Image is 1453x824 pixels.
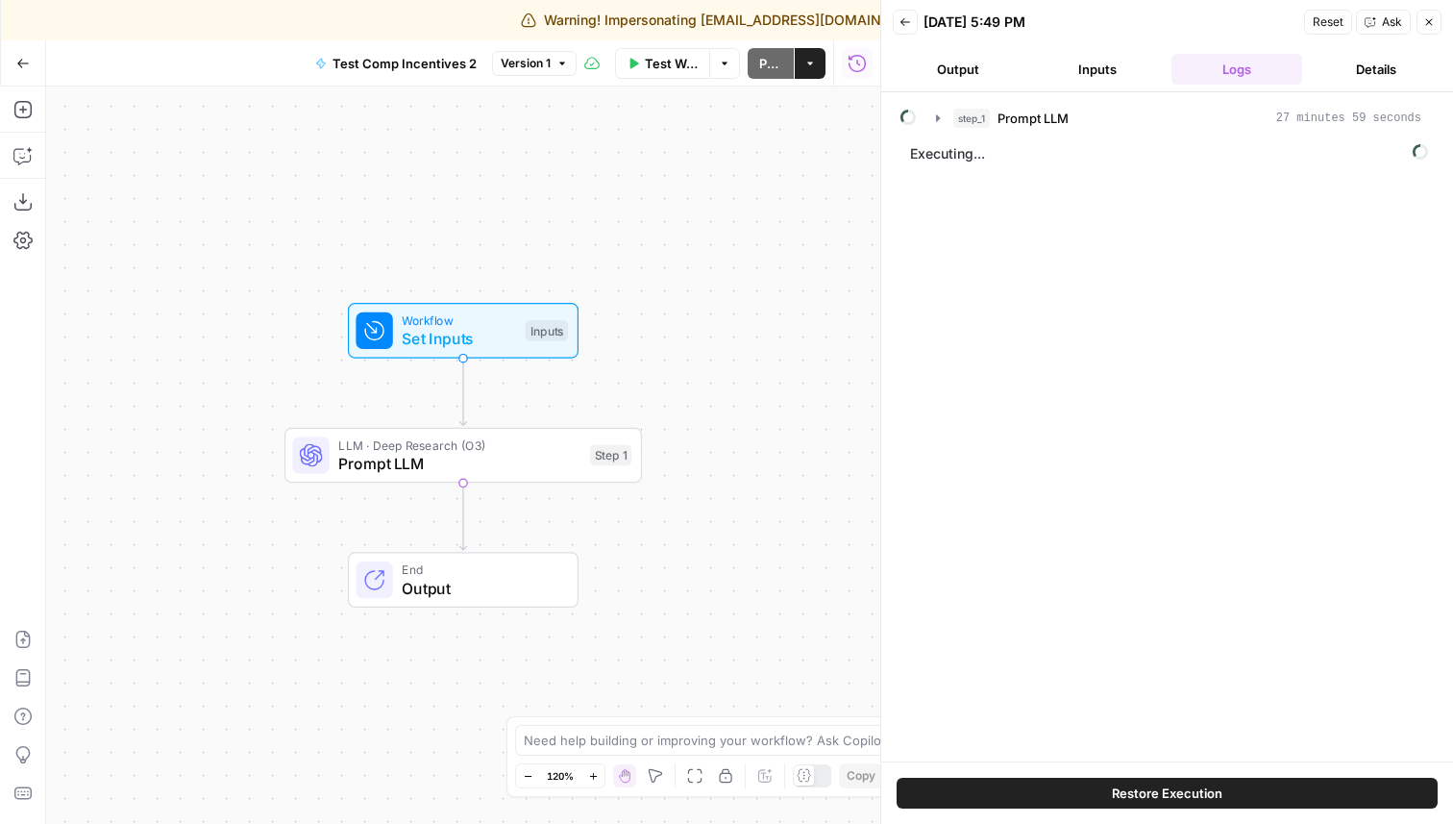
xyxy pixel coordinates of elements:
[402,561,558,579] span: End
[1313,13,1343,31] span: Reset
[402,577,558,600] span: Output
[847,767,875,785] span: Copy
[997,109,1069,128] span: Prompt LLM
[1304,10,1352,35] button: Reset
[1032,54,1164,85] button: Inputs
[492,51,577,76] button: Version 1
[1356,10,1411,35] button: Ask
[759,54,782,73] span: Publish
[284,303,642,359] div: WorkflowSet InputsInputs
[1276,110,1421,127] span: 27 minutes 59 seconds
[501,55,551,72] span: Version 1
[1112,784,1222,803] span: Restore Execution
[332,54,477,73] span: Test Comp Incentives 2
[1382,13,1402,31] span: Ask
[547,768,574,784] span: 120%
[284,428,642,484] div: LLM · Deep Research (O3)Prompt LLMStep 1
[590,445,631,466] div: Step 1
[521,11,932,30] div: Warning! Impersonating [EMAIL_ADDRESS][DOMAIN_NAME]
[304,48,488,79] button: Test Comp Incentives 2
[615,48,709,79] button: Test Workflow
[897,778,1438,809] button: Restore Execution
[402,327,516,350] span: Set Inputs
[953,109,990,128] span: step_1
[839,763,883,788] button: Copy
[893,54,1024,85] button: Output
[904,138,1434,169] span: Executing...
[1310,54,1441,85] button: Details
[645,54,698,73] span: Test Workflow
[748,48,794,79] button: Publish
[338,436,580,454] span: LLM · Deep Research (O3)
[1171,54,1303,85] button: Logs
[924,103,1433,134] button: 27 minutes 59 seconds
[459,359,466,426] g: Edge from start to step_1
[459,483,466,550] g: Edge from step_1 to end
[526,320,568,341] div: Inputs
[284,552,642,608] div: EndOutput
[402,312,516,330] span: Workflow
[338,452,580,475] span: Prompt LLM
